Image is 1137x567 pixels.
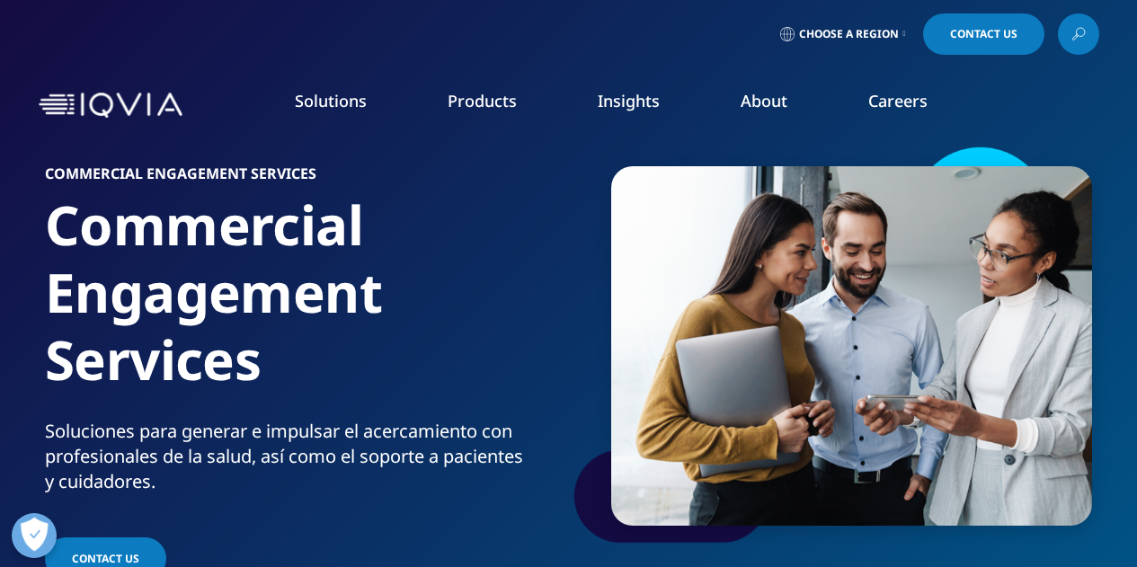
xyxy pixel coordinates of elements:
[611,166,1092,526] img: 3580_custom-photo_colleagues-talking.png
[950,29,1017,40] span: Contact Us
[448,90,517,111] a: Products
[741,90,787,111] a: About
[45,191,562,419] h1: Commercial Engagement
[72,551,139,566] span: CONTACT US
[799,27,899,41] span: Choose a Region
[45,166,562,191] h6: Commercial Engagement Services
[12,513,57,558] button: Open Preferences
[45,326,562,394] div: Services
[190,63,1099,147] nav: Primary
[598,90,660,111] a: Insights
[45,419,562,505] p: Soluciones para generar e impulsar el acercamiento con profesionales de la salud, así como el sop...
[868,90,928,111] a: Careers
[923,13,1044,55] a: Contact Us
[295,90,367,111] a: Solutions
